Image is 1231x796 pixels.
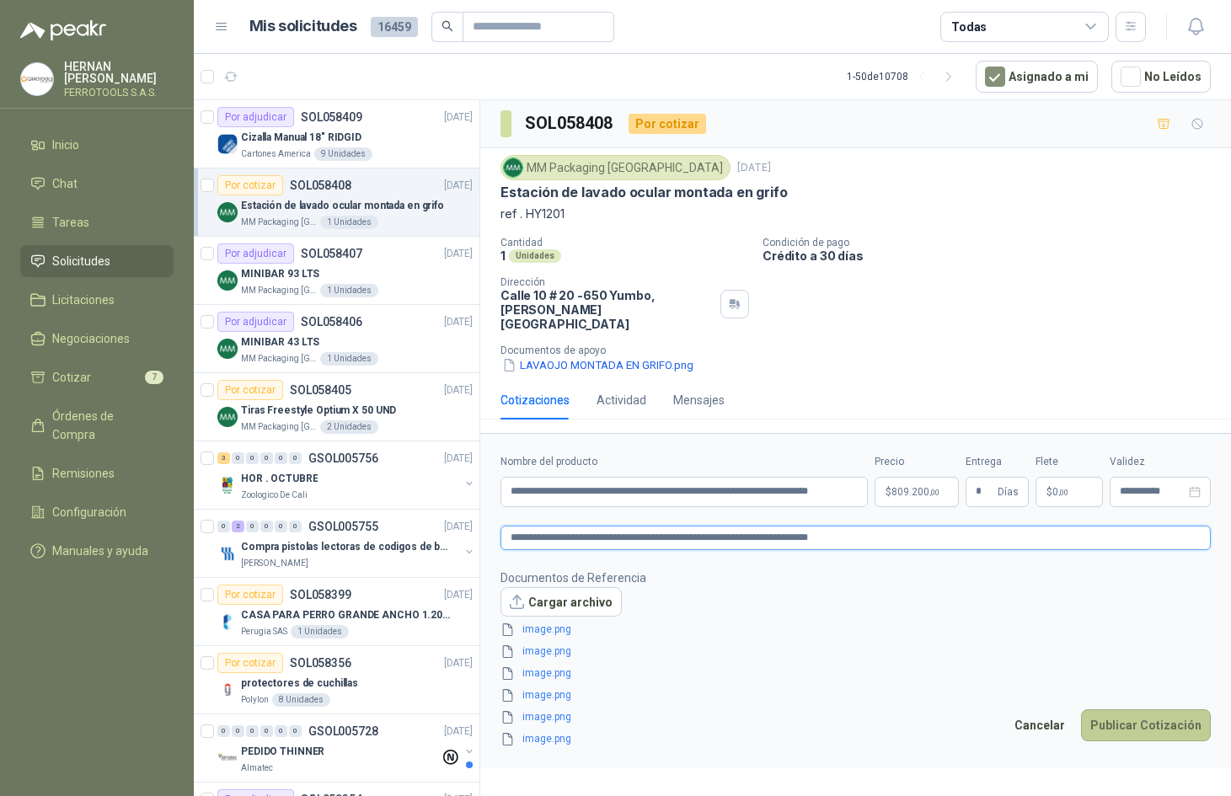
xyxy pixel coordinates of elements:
[308,452,378,464] p: GSOL005756
[444,314,473,330] p: [DATE]
[241,352,317,366] p: MM Packaging [GEOGRAPHIC_DATA]
[217,270,238,291] img: Company Logo
[52,174,78,193] span: Chat
[246,452,259,464] div: 0
[444,178,473,194] p: [DATE]
[673,391,725,409] div: Mensajes
[217,585,283,605] div: Por cotizar
[217,680,238,700] img: Company Logo
[509,249,561,263] div: Unidades
[444,246,473,262] p: [DATE]
[929,488,939,497] span: ,00
[217,543,238,564] img: Company Logo
[289,725,302,737] div: 0
[217,407,238,427] img: Company Logo
[1036,454,1103,470] label: Flete
[875,477,959,507] p: $809.200,00
[194,100,479,168] a: Por adjudicarSOL058409[DATE] Company LogoCizalla Manual 18" RIDGIDCartones America9 Unidades
[1058,488,1068,497] span: ,00
[290,657,351,669] p: SOL058356
[217,521,230,532] div: 0
[516,709,627,725] a: image.png
[145,371,163,384] span: 7
[194,237,479,305] a: Por adjudicarSOL058407[DATE] Company LogoMINIBAR 93 LTSMM Packaging [GEOGRAPHIC_DATA]1 Unidades
[320,420,378,434] div: 2 Unidades
[320,352,378,366] div: 1 Unidades
[241,130,361,146] p: Cizalla Manual 18" RIDGID
[241,744,324,760] p: PEDIDO THINNER
[998,478,1019,506] span: Días
[1110,454,1211,470] label: Validez
[289,521,302,532] div: 0
[52,291,115,309] span: Licitaciones
[260,725,273,737] div: 0
[232,521,244,532] div: 2
[444,110,473,126] p: [DATE]
[217,134,238,154] img: Company Logo
[217,516,476,570] a: 0 2 0 0 0 0 GSOL005755[DATE] Company LogoCompra pistolas lectoras de codigos de barras[PERSON_NAME]
[232,452,244,464] div: 0
[763,237,1224,248] p: Condición de pago
[52,213,89,232] span: Tareas
[444,451,473,467] p: [DATE]
[194,373,479,441] a: Por cotizarSOL058405[DATE] Company LogoTiras Freestyle Optium X 50 UNDMM Packaging [GEOGRAPHIC_DA...
[20,129,174,161] a: Inicio
[241,471,318,487] p: HOR . OCTUBRE
[891,487,939,497] span: 809.200
[951,18,987,36] div: Todas
[444,724,473,740] p: [DATE]
[20,457,174,489] a: Remisiones
[301,111,362,123] p: SOL058409
[444,519,473,535] p: [DATE]
[500,345,1224,356] p: Documentos de apoyo
[500,155,731,180] div: MM Packaging [GEOGRAPHIC_DATA]
[516,665,627,681] a: image.png
[217,243,294,264] div: Por adjudicar
[241,761,273,775] p: Almatec
[629,114,706,134] div: Por cotizar
[20,168,174,200] a: Chat
[20,245,174,277] a: Solicitudes
[241,420,317,434] p: MM Packaging [GEOGRAPHIC_DATA]
[516,644,627,660] a: image.png
[217,448,476,502] a: 3 0 0 0 0 0 GSOL005756[DATE] Company LogoHOR . OCTUBREZoologico De Cali
[847,63,962,90] div: 1 - 50 de 10708
[217,175,283,195] div: Por cotizar
[217,452,230,464] div: 3
[597,391,646,409] div: Actividad
[241,625,287,638] p: Perugia SAS
[1052,487,1068,497] span: 0
[241,216,317,229] p: MM Packaging [GEOGRAPHIC_DATA]
[1081,709,1211,741] button: Publicar Cotización
[241,557,308,570] p: [PERSON_NAME]
[500,391,570,409] div: Cotizaciones
[444,655,473,671] p: [DATE]
[289,452,302,464] div: 0
[763,248,1224,263] p: Crédito a 30 días
[249,14,357,39] h1: Mis solicitudes
[194,578,479,646] a: Por cotizarSOL058399[DATE] Company LogoCASA PARA PERRO GRANDE ANCHO 1.20x1.00 x1.20Perugia SAS1 U...
[241,334,319,350] p: MINIBAR 43 LTS
[21,63,53,95] img: Company Logo
[20,284,174,316] a: Licitaciones
[504,158,522,177] img: Company Logo
[52,136,79,154] span: Inicio
[500,454,868,470] label: Nombre del producto
[371,17,418,37] span: 16459
[290,384,351,396] p: SOL058405
[500,205,1211,223] p: ref . HY1201
[217,107,294,127] div: Por adjudicar
[52,368,91,387] span: Cotizar
[275,452,287,464] div: 0
[20,206,174,238] a: Tareas
[1036,477,1103,507] p: $ 0,00
[241,693,269,707] p: Polylon
[246,521,259,532] div: 0
[20,535,174,567] a: Manuales y ayuda
[308,725,378,737] p: GSOL005728
[241,676,358,692] p: protectores de cuchillas
[516,622,627,638] a: image.png
[194,168,479,237] a: Por cotizarSOL058408[DATE] Company LogoEstación de lavado ocular montada en grifoMM Packaging [GE...
[241,266,319,282] p: MINIBAR 93 LTS
[241,198,444,214] p: Estación de lavado ocular montada en grifo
